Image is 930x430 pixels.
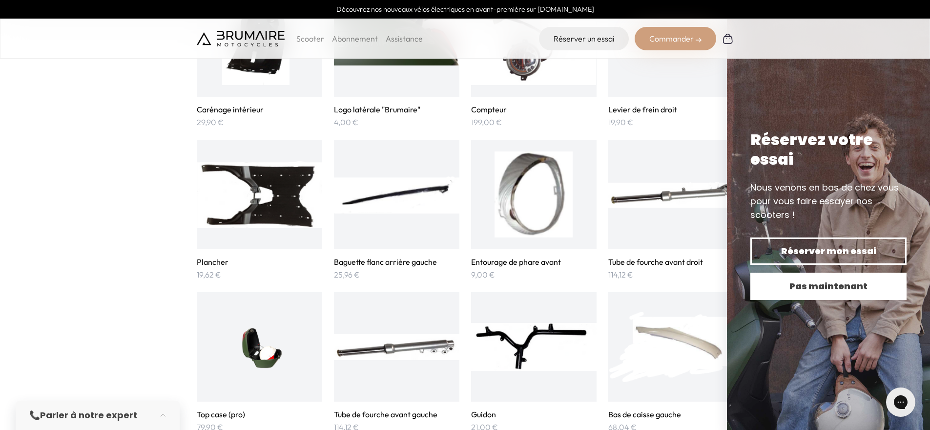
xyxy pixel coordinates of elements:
div: Commander [635,27,716,50]
iframe: Gorgias live chat messenger [881,384,920,420]
img: Top case (pro) [216,304,302,390]
p: 114,12 € [608,269,734,280]
p: 4,00 € [334,116,459,128]
a: Entourage de phare avant Entourage de phare avant 9,00 € [471,140,597,280]
p: 19,62 € [197,269,322,280]
p: 29,90 € [197,116,322,128]
p: 199,00 € [471,116,597,128]
a: Tube de fourche avant droit Tube de fourche avant droit 114,12 € [608,140,734,280]
h3: Compteur [471,105,597,114]
h3: Carénage intérieur [197,105,322,114]
img: Tube de fourche avant gauche [334,304,459,390]
h3: Bas de caisse gauche [608,409,734,419]
img: Plancher [197,151,322,237]
a: Baguette flanc arrière gauche Baguette flanc arrière gauche 25,96 € [334,140,459,280]
p: 9,00 € [471,269,597,280]
img: Baguette flanc arrière gauche [334,151,459,237]
h3: Baguette flanc arrière gauche [334,257,459,267]
h3: Tube de fourche avant droit [608,257,734,267]
h3: Logo latérale "Brumaire" [334,105,459,114]
h3: Entourage de phare avant [471,257,597,267]
img: Brumaire Motocycles [197,31,285,46]
p: Scooter [296,33,324,44]
h3: Plancher [197,257,322,267]
h3: Levier de frein droit [608,105,734,114]
h3: Tube de fourche avant gauche [334,409,459,419]
img: Entourage de phare avant [495,151,572,237]
a: Assistance [386,34,423,43]
img: Panier [722,33,734,44]
p: 25,96 € [334,269,459,280]
img: Bas de caisse gauche [608,304,734,390]
h3: Guidon [471,409,597,419]
a: Abonnement [332,34,378,43]
h3: Top case (pro) [197,409,322,419]
img: right-arrow-2.png [696,37,702,43]
a: Plancher Plancher 19,62 € [197,140,322,280]
img: Guidon [471,304,597,390]
img: Tube de fourche avant droit [608,151,734,237]
a: Réserver un essai [539,27,629,50]
p: 19,90 € [608,116,734,128]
